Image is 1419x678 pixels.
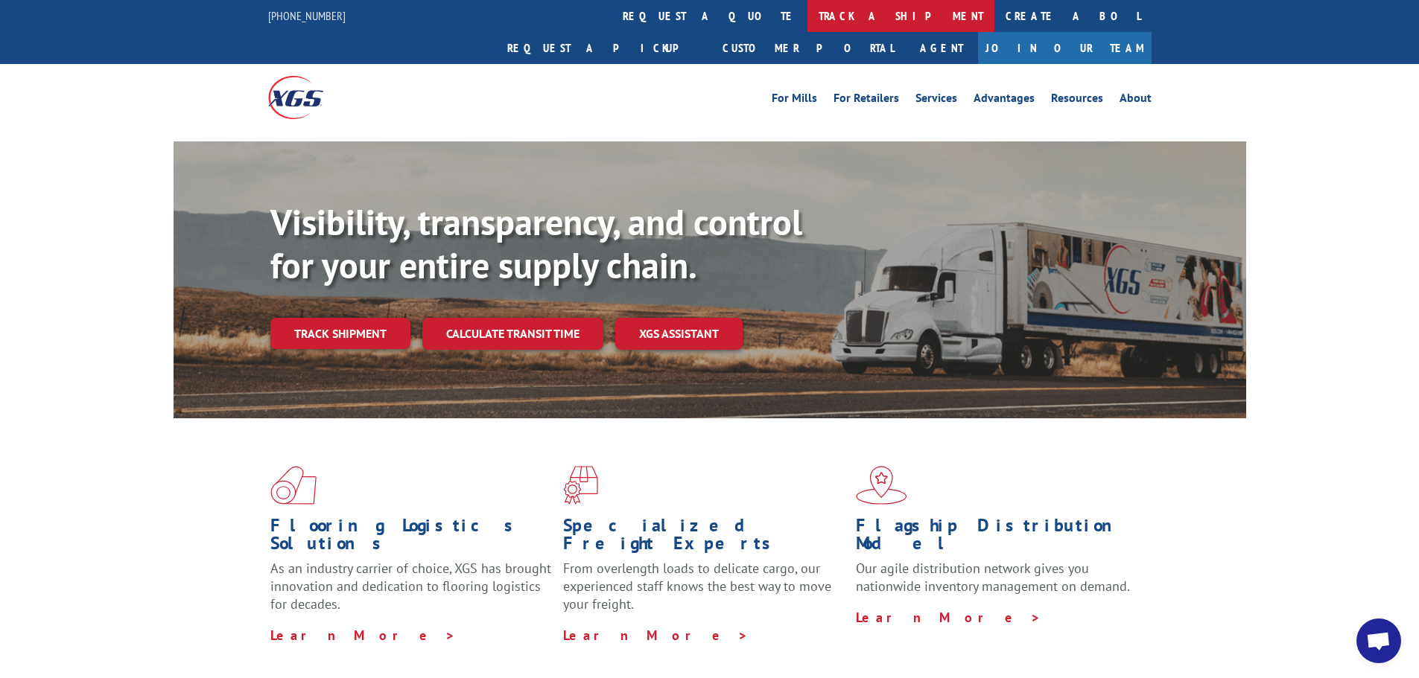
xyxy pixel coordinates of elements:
h1: Flagship Distribution Model [856,517,1137,560]
p: From overlength loads to delicate cargo, our experienced staff knows the best way to move your fr... [563,560,845,626]
a: Advantages [974,92,1035,109]
h1: Flooring Logistics Solutions [270,517,552,560]
img: xgs-icon-total-supply-chain-intelligence-red [270,466,317,505]
a: Learn More > [563,627,749,644]
a: Calculate transit time [422,318,603,350]
a: About [1120,92,1152,109]
a: Resources [1051,92,1103,109]
a: For Mills [772,92,817,109]
a: Agent [905,32,978,64]
h1: Specialized Freight Experts [563,517,845,560]
img: xgs-icon-flagship-distribution-model-red [856,466,907,505]
span: As an industry carrier of choice, XGS has brought innovation and dedication to flooring logistics... [270,560,551,613]
b: Visibility, transparency, and control for your entire supply chain. [270,199,802,288]
span: Our agile distribution network gives you nationwide inventory management on demand. [856,560,1130,595]
a: Learn More > [270,627,456,644]
a: Track shipment [270,318,410,349]
a: Services [915,92,957,109]
img: xgs-icon-focused-on-flooring-red [563,466,598,505]
a: Learn More > [856,609,1041,626]
a: Request a pickup [496,32,711,64]
a: Join Our Team [978,32,1152,64]
a: [PHONE_NUMBER] [268,8,346,23]
div: Open chat [1356,618,1401,663]
a: XGS ASSISTANT [615,318,743,350]
a: For Retailers [834,92,899,109]
a: Customer Portal [711,32,905,64]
